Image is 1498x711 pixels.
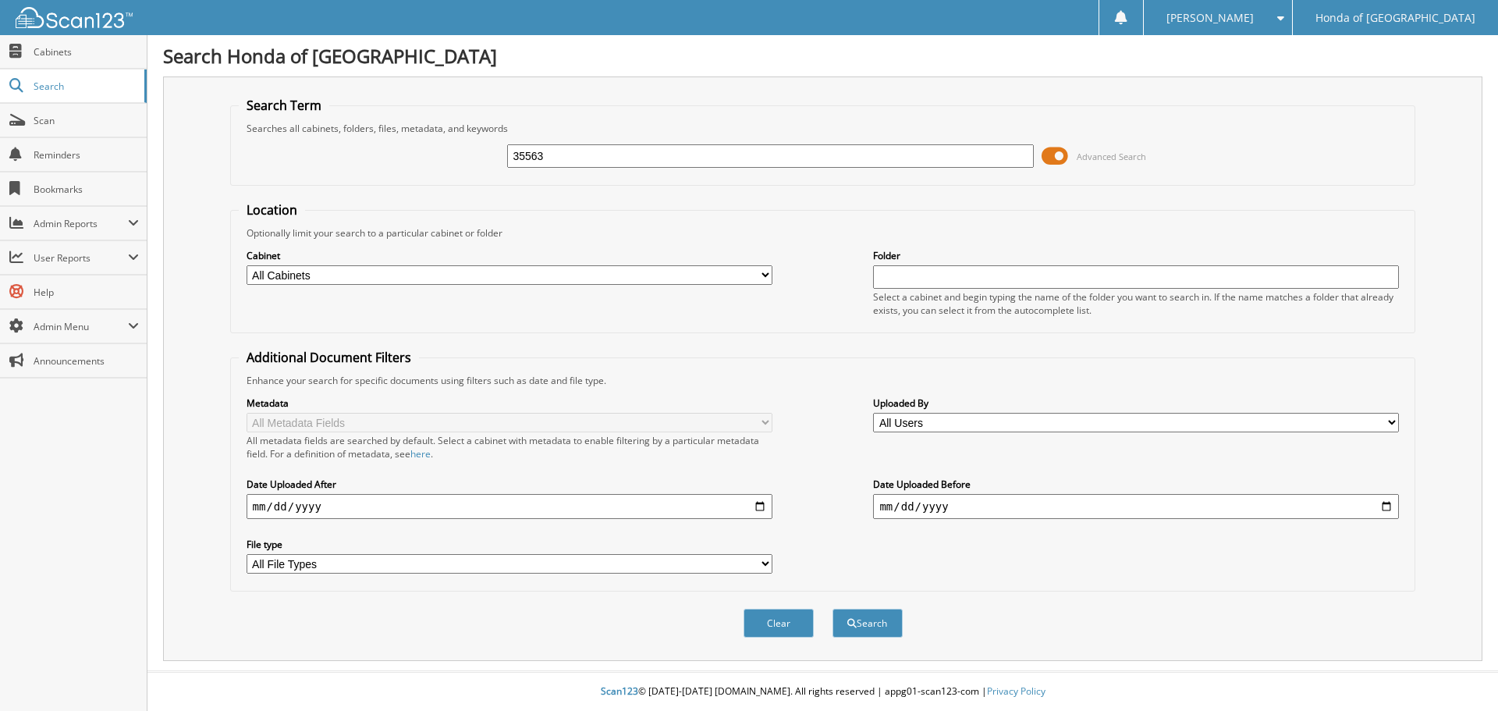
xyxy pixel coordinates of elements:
input: start [247,494,772,519]
legend: Search Term [239,97,329,114]
div: Enhance your search for specific documents using filters such as date and file type. [239,374,1407,387]
span: Admin Menu [34,320,128,333]
div: All metadata fields are searched by default. Select a cabinet with metadata to enable filtering b... [247,434,772,460]
label: Uploaded By [873,396,1399,410]
span: Scan [34,114,139,127]
span: Search [34,80,137,93]
span: User Reports [34,251,128,265]
span: [PERSON_NAME] [1166,13,1254,23]
label: Date Uploaded After [247,478,772,491]
span: Honda of [GEOGRAPHIC_DATA] [1315,13,1475,23]
span: Admin Reports [34,217,128,230]
label: Cabinet [247,249,772,262]
a: here [410,447,431,460]
div: Select a cabinet and begin typing the name of the folder you want to search in. If the name match... [873,290,1399,317]
img: scan123-logo-white.svg [16,7,133,28]
label: Folder [873,249,1399,262]
span: Reminders [34,148,139,162]
span: Scan123 [601,684,638,698]
button: Search [832,609,903,638]
label: File type [247,538,772,551]
div: Optionally limit your search to a particular cabinet or folder [239,226,1407,240]
legend: Location [239,201,305,219]
span: Announcements [34,354,139,368]
h1: Search Honda of [GEOGRAPHIC_DATA] [163,43,1482,69]
iframe: Chat Widget [1420,636,1498,711]
span: Cabinets [34,45,139,59]
label: Date Uploaded Before [873,478,1399,491]
legend: Additional Document Filters [239,349,419,366]
span: Advanced Search [1077,151,1146,162]
label: Metadata [247,396,772,410]
span: Bookmarks [34,183,139,196]
span: Help [34,286,139,299]
div: © [DATE]-[DATE] [DOMAIN_NAME]. All rights reserved | appg01-scan123-com | [147,673,1498,711]
a: Privacy Policy [987,684,1045,698]
button: Clear [744,609,814,638]
div: Searches all cabinets, folders, files, metadata, and keywords [239,122,1407,135]
input: end [873,494,1399,519]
